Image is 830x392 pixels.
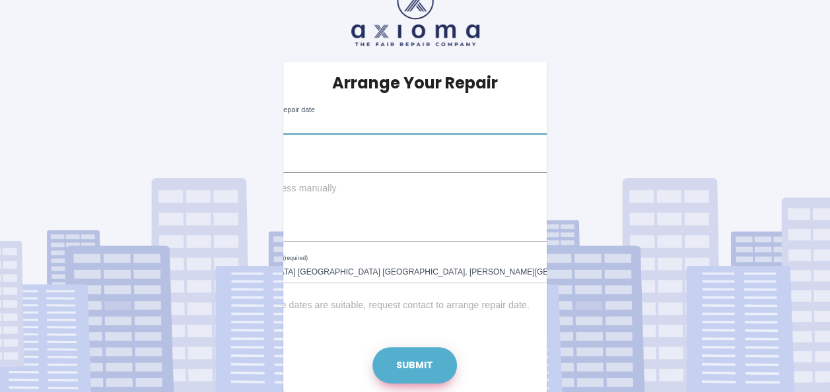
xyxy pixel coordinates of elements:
span: None of the dates are suitable, request contact to arrange repair date. [238,299,530,312]
button: Submit [372,347,457,383]
div: [GEOGRAPHIC_DATA] [GEOGRAPHIC_DATA] [GEOGRAPHIC_DATA], [PERSON_NAME][GEOGRAPHIC_DATA] [213,259,617,282]
span: Enter address manually [238,182,337,195]
label: Click here to select a repair date [213,105,315,115]
small: (required) [283,255,307,261]
div: [DATE] [213,111,617,135]
label: Select the full address [213,253,308,263]
h5: Arrange Your Repair [332,73,498,94]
